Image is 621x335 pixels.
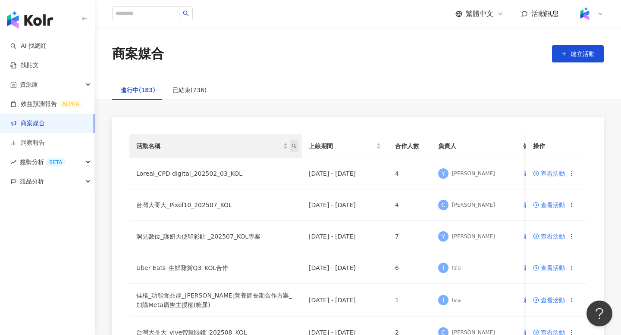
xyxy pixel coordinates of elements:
a: 查看活動 [533,297,565,303]
td: 7 [388,221,431,252]
th: 負責人 [431,134,516,158]
a: 查看活動 [533,171,565,177]
img: logo [7,11,53,28]
iframe: Help Scout Beacon - Open [586,301,612,326]
th: 活動名稱 [129,134,302,158]
span: Y [442,232,445,241]
span: 備註 [523,141,535,151]
span: 繁體中文 [466,9,493,19]
button: 新增備註 [523,165,548,182]
span: search [290,140,298,152]
span: 活動名稱 [136,141,281,151]
td: [DATE] - [DATE] [302,189,388,221]
td: 6 [388,252,431,284]
button: 新增備註 [523,228,548,245]
span: 競品分析 [20,172,44,191]
span: 新增備註 [524,233,548,240]
span: 建立活動 [571,50,595,57]
button: 新增備註 [523,259,548,276]
span: rise [10,159,16,165]
button: 新增備註 [523,196,548,214]
div: Isla [452,297,461,304]
div: 進行中(183) [121,85,155,95]
a: 查看活動 [533,202,565,208]
td: [DATE] - [DATE] [302,284,388,317]
td: 洞⾒數位_護妍天使印彩貼 _202507_KOL專案 [129,221,302,252]
a: searchAI 找網紅 [10,42,47,50]
a: 查看活動 [533,233,565,239]
td: 4 [388,158,431,189]
td: 佳格_功能食品群_[PERSON_NAME]營養師長期合作方案_加購Meta廣告主授權(糖尿) [129,284,302,317]
span: search [292,143,297,149]
span: 新增備註 [524,202,548,208]
a: 洞察報告 [10,139,45,147]
a: 查看活動 [533,265,565,271]
div: [PERSON_NAME] [452,170,495,177]
th: 上線期間 [302,134,388,158]
td: 1 [388,284,431,317]
td: [DATE] - [DATE] [302,221,388,252]
div: 商案媒合 [112,45,164,63]
td: Loreal_CPD digital_202502_03_KOL [129,158,302,189]
span: 新增備註 [524,264,548,271]
span: 趨勢分析 [20,152,66,172]
span: search [183,10,189,16]
div: 已結束(736) [172,85,207,95]
button: 建立活動 [552,45,604,62]
span: 資源庫 [20,75,38,94]
th: 合作人數 [388,134,431,158]
span: I [442,263,444,273]
img: Kolr%20app%20icon%20%281%29.png [577,6,593,22]
td: [DATE] - [DATE] [302,158,388,189]
div: BETA [46,158,66,167]
a: 商案媒合 [10,119,45,128]
div: Isla [452,264,461,272]
th: 備註 [516,134,556,158]
div: [PERSON_NAME] [452,202,495,209]
td: 台灣大哥大_Pixel10_202507_KOL [129,189,302,221]
span: Y [442,169,445,178]
span: 活動訊息 [531,9,559,18]
span: I [442,295,444,305]
span: C [441,200,445,210]
td: [DATE] - [DATE] [302,252,388,284]
th: 操作 [526,134,586,158]
a: 效益預測報告ALPHA [10,100,82,109]
span: 新增備註 [524,297,548,304]
td: 4 [388,189,431,221]
span: 新增備註 [524,170,548,177]
button: 新增備註 [523,292,548,309]
div: [PERSON_NAME] [452,233,495,240]
a: 找貼文 [10,61,39,70]
span: 上線期間 [309,141,374,151]
td: Uber Eats_生鮮雜貨Q3_KOL合作 [129,252,302,284]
